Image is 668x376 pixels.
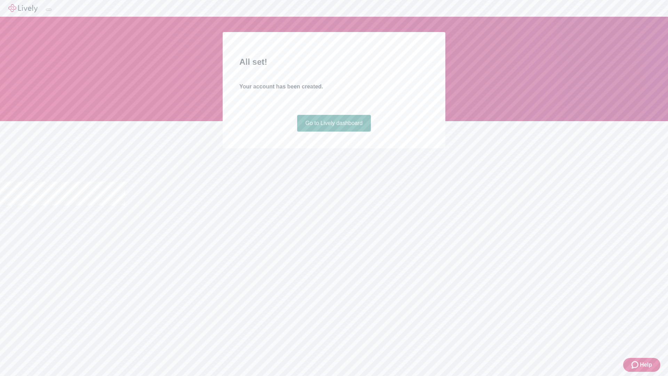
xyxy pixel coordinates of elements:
[8,4,38,13] img: Lively
[239,56,429,68] h2: All set!
[640,361,652,369] span: Help
[239,83,429,91] h4: Your account has been created.
[623,358,660,372] button: Zendesk support iconHelp
[46,9,51,11] button: Log out
[297,115,371,132] a: Go to Lively dashboard
[631,361,640,369] svg: Zendesk support icon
